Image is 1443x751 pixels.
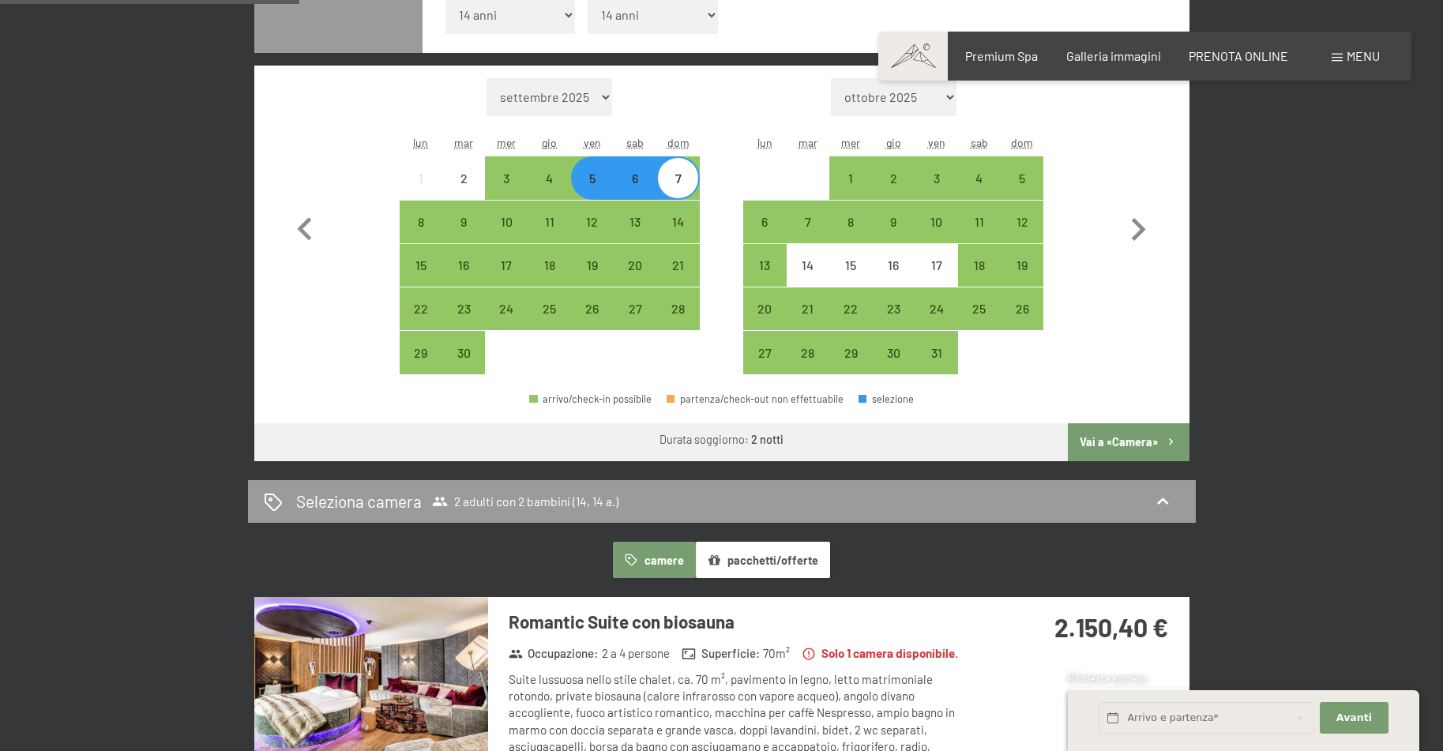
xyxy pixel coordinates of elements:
[787,331,829,374] div: arrivo/check-in possibile
[444,347,483,386] div: 30
[1001,287,1043,330] div: Sun Oct 26 2025
[656,244,699,287] div: Sun Sep 21 2025
[571,244,614,287] div: arrivo/check-in possibile
[442,156,485,199] div: arrivo/check-in non effettuabile
[584,136,601,149] abbr: venerdì
[485,287,528,330] div: Wed Sep 24 2025
[829,201,872,243] div: Wed Oct 08 2025
[656,201,699,243] div: arrivo/check-in possibile
[872,244,915,287] div: Thu Oct 16 2025
[454,136,473,149] abbr: martedì
[413,136,428,149] abbr: lunedì
[1001,244,1043,287] div: arrivo/check-in possibile
[530,302,569,342] div: 25
[528,244,571,287] div: Thu Sep 18 2025
[1068,672,1147,685] span: Richiesta express
[1002,302,1042,342] div: 26
[872,244,915,287] div: arrivo/check-in non effettuabile
[1001,156,1043,199] div: arrivo/check-in possibile
[915,287,957,330] div: arrivo/check-in possibile
[656,287,699,330] div: arrivo/check-in possibile
[615,172,655,212] div: 6
[542,136,557,149] abbr: giovedì
[829,244,872,287] div: arrivo/check-in non effettuabile
[509,610,979,634] h3: Romantic Suite con biosauna
[960,259,999,299] div: 18
[530,259,569,299] div: 18
[916,172,956,212] div: 3
[872,156,915,199] div: Thu Oct 02 2025
[667,136,690,149] abbr: domenica
[787,201,829,243] div: arrivo/check-in possibile
[787,201,829,243] div: Tue Oct 07 2025
[444,216,483,255] div: 9
[745,302,784,342] div: 20
[872,331,915,374] div: arrivo/check-in possibile
[915,331,957,374] div: arrivo/check-in possibile
[400,331,442,374] div: arrivo/check-in possibile
[444,172,483,212] div: 2
[787,287,829,330] div: Tue Oct 21 2025
[658,172,697,212] div: 7
[485,156,528,199] div: arrivo/check-in possibile
[743,287,786,330] div: arrivo/check-in possibile
[872,201,915,243] div: arrivo/check-in possibile
[874,347,913,386] div: 30
[829,244,872,287] div: Wed Oct 15 2025
[958,287,1001,330] div: arrivo/check-in possibile
[400,201,442,243] div: Mon Sep 08 2025
[401,172,441,212] div: 1
[571,287,614,330] div: Fri Sep 26 2025
[656,287,699,330] div: Sun Sep 28 2025
[615,259,655,299] div: 20
[656,156,699,199] div: arrivo/check-in possibile
[613,542,695,578] button: camere
[528,201,571,243] div: arrivo/check-in possibile
[602,645,670,662] span: 2 a 4 persone
[614,244,656,287] div: arrivo/check-in possibile
[696,542,830,578] button: pacchetti/offerte
[400,287,442,330] div: arrivo/check-in possibile
[509,645,599,662] strong: Occupazione :
[928,136,945,149] abbr: venerdì
[915,244,957,287] div: Fri Oct 17 2025
[442,331,485,374] div: Tue Sep 30 2025
[401,259,441,299] div: 15
[916,216,956,255] div: 10
[841,136,860,149] abbr: mercoledì
[965,48,1038,63] a: Premium Spa
[614,156,656,199] div: Sat Sep 06 2025
[743,331,786,374] div: arrivo/check-in possibile
[829,287,872,330] div: arrivo/check-in possibile
[915,287,957,330] div: Fri Oct 24 2025
[960,216,999,255] div: 11
[442,244,485,287] div: arrivo/check-in possibile
[658,259,697,299] div: 21
[787,287,829,330] div: arrivo/check-in possibile
[442,201,485,243] div: Tue Sep 09 2025
[485,244,528,287] div: Wed Sep 17 2025
[1347,48,1380,63] span: Menu
[442,287,485,330] div: Tue Sep 23 2025
[401,347,441,386] div: 29
[1189,48,1288,63] a: PRENOTA ONLINE
[487,259,526,299] div: 17
[442,287,485,330] div: arrivo/check-in possibile
[1336,711,1372,725] span: Avanti
[872,331,915,374] div: Thu Oct 30 2025
[614,201,656,243] div: arrivo/check-in possibile
[1001,201,1043,243] div: arrivo/check-in possibile
[829,287,872,330] div: Wed Oct 22 2025
[958,156,1001,199] div: arrivo/check-in possibile
[487,216,526,255] div: 10
[615,216,655,255] div: 13
[829,331,872,374] div: Wed Oct 29 2025
[282,78,328,375] button: Mese precedente
[485,201,528,243] div: arrivo/check-in possibile
[573,216,612,255] div: 12
[831,259,870,299] div: 15
[915,201,957,243] div: arrivo/check-in possibile
[485,156,528,199] div: Wed Sep 03 2025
